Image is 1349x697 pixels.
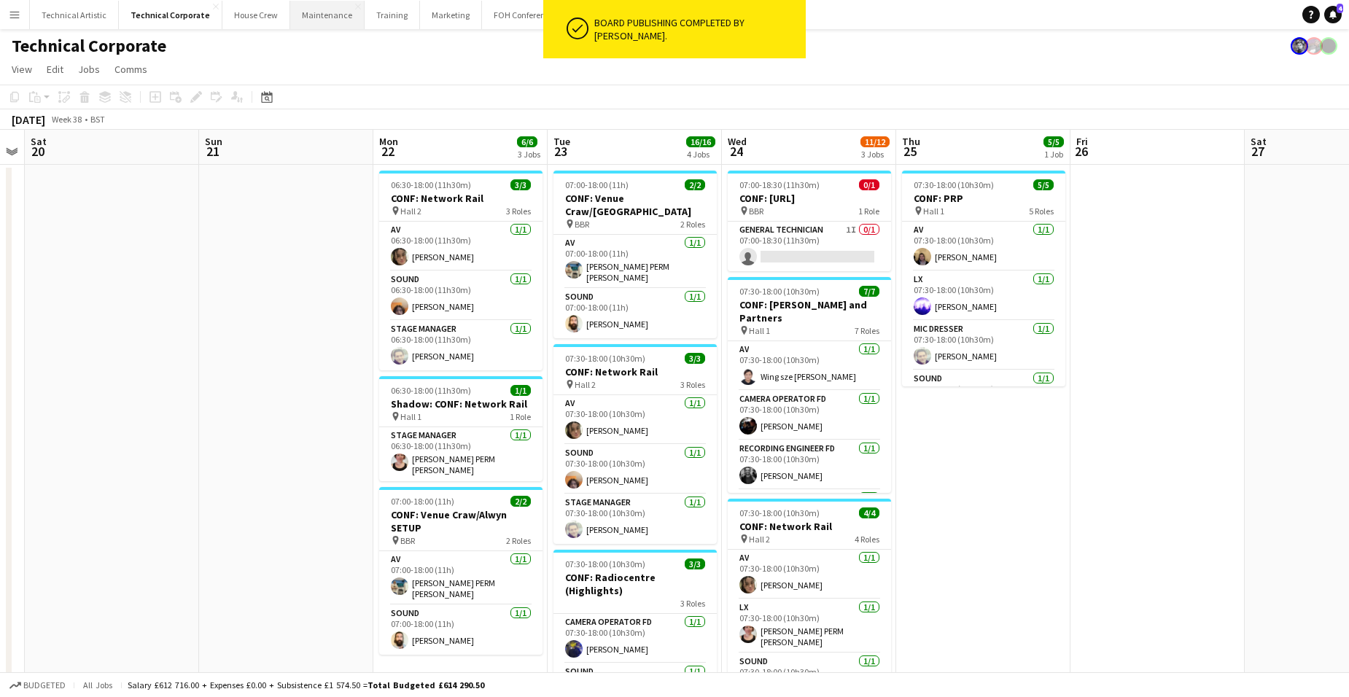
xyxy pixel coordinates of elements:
app-card-role: Camera Operator FD1/107:30-18:00 (10h30m)[PERSON_NAME] [728,391,891,440]
h1: Technical Corporate [12,35,166,57]
h3: CONF: Network Rail [379,192,543,205]
span: 06:30-18:00 (11h30m) [391,385,471,396]
span: 2 Roles [680,219,705,230]
app-card-role: AV1/107:30-18:00 (10h30m)[PERSON_NAME] [553,395,717,445]
app-job-card: 07:30-18:00 (10h30m)3/3CONF: Network Rail Hall 23 RolesAV1/107:30-18:00 (10h30m)[PERSON_NAME]Soun... [553,344,717,544]
span: Hall 1 [749,325,770,336]
span: 3/3 [685,558,705,569]
span: 07:30-18:00 (10h30m) [739,286,820,297]
app-card-role: Sound1/107:00-18:00 (11h)[PERSON_NAME] [379,605,543,655]
app-job-card: 06:30-18:00 (11h30m)1/1Shadow: CONF: Network Rail Hall 11 RoleStage Manager1/106:30-18:00 (11h30m... [379,376,543,481]
span: Hall 2 [575,379,596,390]
h3: CONF: Network Rail [728,520,891,533]
div: 07:30-18:00 (10h30m)7/7CONF: [PERSON_NAME] and Partners Hall 17 RolesAV1/107:30-18:00 (10h30m)Win... [728,277,891,493]
app-card-role: Sound1/106:30-18:00 (11h30m)[PERSON_NAME] [379,271,543,321]
h3: CONF: [PERSON_NAME] and Partners [728,298,891,324]
app-card-role: AV1/107:30-18:00 (10h30m)[PERSON_NAME] [902,222,1065,271]
button: Technical Corporate [119,1,222,29]
app-card-role: LX1/107:30-18:00 (10h30m)[PERSON_NAME] PERM [PERSON_NAME] [728,599,891,653]
span: 24 [726,143,747,160]
span: 4 Roles [855,534,879,545]
app-job-card: 07:00-18:00 (11h)2/2CONF: Venue Craw/[GEOGRAPHIC_DATA] BBR2 RolesAV1/107:00-18:00 (11h)[PERSON_NA... [553,171,717,338]
a: Comms [109,60,153,79]
div: 3 Jobs [518,149,540,160]
span: 27 [1248,143,1267,160]
a: Edit [41,60,69,79]
button: House Crew [222,1,290,29]
span: 26 [1074,143,1088,160]
h3: CONF: Venue Craw/[GEOGRAPHIC_DATA] [553,192,717,218]
button: Marketing [420,1,482,29]
span: 3 Roles [506,206,531,217]
app-card-role: Recording Engineer FD1/107:30-18:00 (10h30m)[PERSON_NAME] [728,440,891,490]
div: BST [90,114,105,125]
span: 07:00-18:30 (11h30m) [739,179,820,190]
span: Budgeted [23,680,66,690]
app-job-card: 07:00-18:30 (11h30m)0/1CONF: [URL] BBR1 RoleGeneral Technician1I0/107:00-18:30 (11h30m) [728,171,891,271]
span: 7 Roles [855,325,879,336]
app-card-role: Stage Manager1/106:30-18:00 (11h30m)[PERSON_NAME] PERM [PERSON_NAME] [379,427,543,481]
span: 3/3 [685,353,705,364]
app-user-avatar: Gabrielle Barr [1320,37,1337,55]
span: View [12,63,32,76]
a: 4 [1324,6,1342,23]
a: View [6,60,38,79]
span: 1 Role [858,206,879,217]
app-job-card: 07:00-18:00 (11h)2/2CONF: Venue Craw/Alwyn SETUP BBR2 RolesAV1/107:00-18:00 (11h)[PERSON_NAME] PE... [379,487,543,655]
app-card-role: Sound1/107:30-18:00 (10h30m) [902,370,1065,424]
app-card-role: AV1/107:00-18:00 (11h)[PERSON_NAME] PERM [PERSON_NAME] [553,235,717,289]
app-card-role: Sound1/107:30-18:00 (10h30m)[PERSON_NAME] [553,445,717,494]
div: 4 Jobs [687,149,715,160]
h3: CONF: Radiocentre (Highlights) [553,571,717,597]
span: Wed [728,135,747,148]
span: Hall 2 [400,206,421,217]
app-card-role: AV1/107:30-18:00 (10h30m)[PERSON_NAME] [728,550,891,599]
app-user-avatar: Krisztian PERM Vass [1291,37,1308,55]
h3: CONF: PRP [902,192,1065,205]
span: 5/5 [1033,179,1054,190]
span: Tue [553,135,570,148]
span: 07:30-18:00 (10h30m) [565,558,645,569]
span: 3/3 [510,179,531,190]
app-card-role: AV1/107:30-18:00 (10h30m)Wing sze [PERSON_NAME] [728,341,891,391]
app-card-role: Sound1/1 [728,490,891,540]
app-card-role: Camera Operator FD1/107:30-18:00 (10h30m)[PERSON_NAME] [553,614,717,663]
span: 3 Roles [680,379,705,390]
span: Total Budgeted £614 290.50 [368,680,484,690]
span: 1 Role [510,411,531,422]
span: Fri [1076,135,1088,148]
a: Jobs [72,60,106,79]
span: 20 [28,143,47,160]
h3: CONF: Network Rail [553,365,717,378]
app-card-role: Stage Manager1/107:30-18:00 (10h30m)[PERSON_NAME] [553,494,717,544]
button: Technical Artistic [30,1,119,29]
span: 07:30-18:00 (10h30m) [914,179,994,190]
button: Training [365,1,420,29]
app-user-avatar: Zubair PERM Dhalla [1305,37,1323,55]
h3: Shadow: CONF: Network Rail [379,397,543,410]
span: Edit [47,63,63,76]
app-card-role: AV1/106:30-18:00 (11h30m)[PERSON_NAME] [379,222,543,271]
div: 06:30-18:00 (11h30m)3/3CONF: Network Rail Hall 23 RolesAV1/106:30-18:00 (11h30m)[PERSON_NAME]Soun... [379,171,543,370]
h3: CONF: [URL] [728,192,891,205]
span: 0/1 [859,179,879,190]
span: 4 [1337,4,1343,13]
div: 1 Job [1044,149,1063,160]
span: Mon [379,135,398,148]
span: 6/6 [517,136,537,147]
span: All jobs [80,680,115,690]
button: FOH Conferences [482,1,570,29]
app-card-role: LX1/107:30-18:00 (10h30m)[PERSON_NAME] [902,271,1065,321]
span: 2/2 [685,179,705,190]
span: 16/16 [686,136,715,147]
span: 07:00-18:00 (11h) [565,179,629,190]
span: 1/1 [510,385,531,396]
div: 07:30-18:00 (10h30m)5/5CONF: PRP Hall 15 RolesAV1/107:30-18:00 (10h30m)[PERSON_NAME]LX1/107:30-18... [902,171,1065,386]
span: Comms [114,63,147,76]
app-card-role: Mic Dresser1/107:30-18:00 (10h30m)[PERSON_NAME] [902,321,1065,370]
span: Hall 1 [400,411,421,422]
